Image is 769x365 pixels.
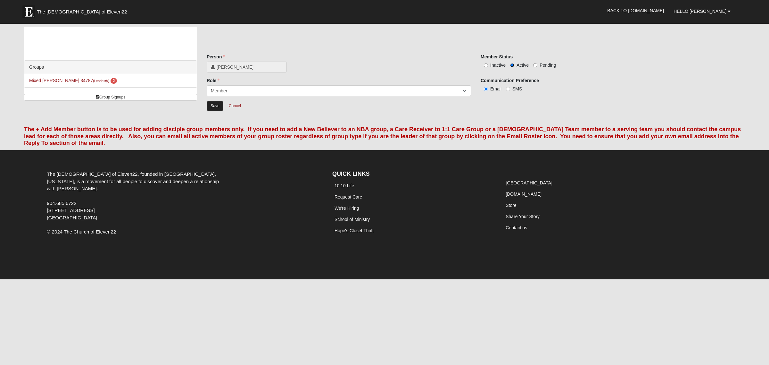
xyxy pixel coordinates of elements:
[669,3,735,19] a: Hello [PERSON_NAME]
[484,87,488,91] input: Email
[540,63,556,68] span: Pending
[207,101,223,111] input: Alt+s
[674,9,726,14] span: Hello [PERSON_NAME]
[335,228,374,233] a: Hope's Closet Thrift
[512,86,522,91] span: SMS
[490,86,501,91] span: Email
[111,78,117,84] span: number of pending members
[24,61,197,74] div: Groups
[506,225,527,230] a: Contact us
[225,101,245,111] a: Cancel
[332,171,494,178] h4: QUICK LINKS
[517,63,529,68] span: Active
[533,63,537,67] input: Pending
[506,214,540,219] a: Share Your Story
[506,87,510,91] input: SMS
[506,191,542,197] a: [DOMAIN_NAME]
[506,180,552,185] a: [GEOGRAPHIC_DATA]
[602,3,669,19] a: Back to [DOMAIN_NAME]
[22,5,35,18] img: Eleven22 logo
[506,203,516,208] a: Store
[207,54,225,60] label: Person
[490,63,506,68] span: Inactive
[484,63,488,67] input: Inactive
[335,217,370,222] a: School of Ministry
[24,94,197,101] a: Group Signups
[335,194,362,199] a: Request Care
[93,79,109,83] small: (Leader )
[481,54,513,60] label: Member Status
[24,126,741,146] font: The + Add Member button is to be used for adding disciple group members only. If you need to add ...
[42,171,232,222] div: The [DEMOGRAPHIC_DATA] of Eleven22, founded in [GEOGRAPHIC_DATA], [US_STATE], is a movement for a...
[335,183,354,188] a: 10:10 Life
[29,78,117,83] a: Mixed [PERSON_NAME] 34787(Leader) 2
[19,2,147,18] a: The [DEMOGRAPHIC_DATA] of Eleven22
[37,9,127,15] span: The [DEMOGRAPHIC_DATA] of Eleven22
[47,229,116,234] span: © 2024 The Church of Eleven22
[335,206,359,211] a: We're Hiring
[207,77,219,84] label: Role
[47,215,97,220] span: [GEOGRAPHIC_DATA]
[217,64,283,70] span: [PERSON_NAME]
[481,77,539,84] label: Communication Preference
[510,63,514,67] input: Active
